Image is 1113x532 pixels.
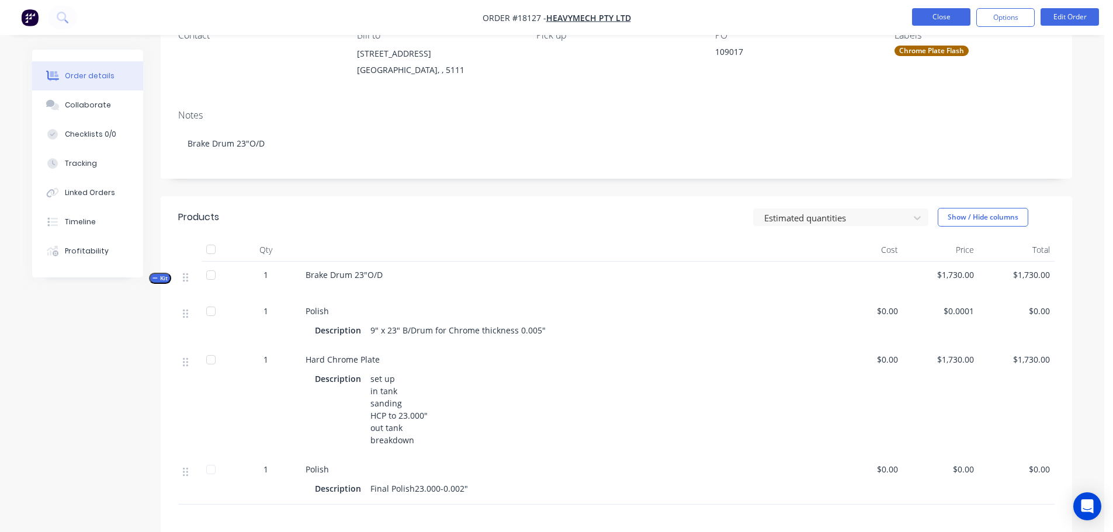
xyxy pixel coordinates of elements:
[65,129,116,140] div: Checklists 0/0
[831,353,898,366] span: $0.00
[65,158,97,169] div: Tracking
[894,46,969,56] div: Chrome Plate Flash
[231,238,301,262] div: Qty
[715,30,875,41] div: PO
[65,246,109,256] div: Profitability
[1073,492,1101,520] div: Open Intercom Messenger
[907,463,974,475] span: $0.00
[831,463,898,475] span: $0.00
[306,354,380,365] span: Hard Chrome Plate
[357,62,517,78] div: [GEOGRAPHIC_DATA], , 5111
[263,353,268,366] span: 1
[315,370,366,387] div: Description
[32,237,143,266] button: Profitability
[65,217,96,227] div: Timeline
[536,30,696,41] div: Pick up
[979,238,1055,262] div: Total
[907,305,974,317] span: $0.0001
[831,305,898,317] span: $0.00
[357,46,517,83] div: [STREET_ADDRESS][GEOGRAPHIC_DATA], , 5111
[366,370,432,448] div: set up in tank sanding HCP to 23.000" out tank breakdown
[715,46,861,62] div: 109017
[306,269,383,280] span: Brake Drum 23"O/D
[912,8,970,26] button: Close
[152,274,168,283] span: Kit
[366,480,473,497] div: Final Polish23.000-0.002"
[983,305,1050,317] span: $0.00
[65,187,115,198] div: Linked Orders
[976,8,1035,27] button: Options
[315,480,366,497] div: Description
[983,269,1050,281] span: $1,730.00
[32,91,143,120] button: Collaborate
[32,149,143,178] button: Tracking
[21,9,39,26] img: Factory
[903,238,979,262] div: Price
[306,464,329,475] span: Polish
[178,126,1055,161] div: Brake Drum 23"O/D
[263,305,268,317] span: 1
[65,100,111,110] div: Collaborate
[907,353,974,366] span: $1,730.00
[178,30,338,41] div: Contact
[357,30,517,41] div: Bill to
[983,463,1050,475] span: $0.00
[178,210,219,224] div: Products
[178,110,1055,121] div: Notes
[149,273,171,284] button: Kit
[483,12,546,23] span: Order #18127 -
[306,305,329,317] span: Polish
[32,178,143,207] button: Linked Orders
[546,12,631,23] a: Heavymech Pty Ltd
[938,208,1028,227] button: Show / Hide columns
[357,46,517,62] div: [STREET_ADDRESS]
[32,207,143,237] button: Timeline
[366,322,550,339] div: 9" x 23" B/Drum for Chrome thickness 0.005"
[907,269,974,281] span: $1,730.00
[263,269,268,281] span: 1
[32,120,143,149] button: Checklists 0/0
[263,463,268,475] span: 1
[983,353,1050,366] span: $1,730.00
[315,322,366,339] div: Description
[1041,8,1099,26] button: Edit Order
[894,30,1055,41] div: Labels
[827,238,903,262] div: Cost
[32,61,143,91] button: Order details
[65,71,115,81] div: Order details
